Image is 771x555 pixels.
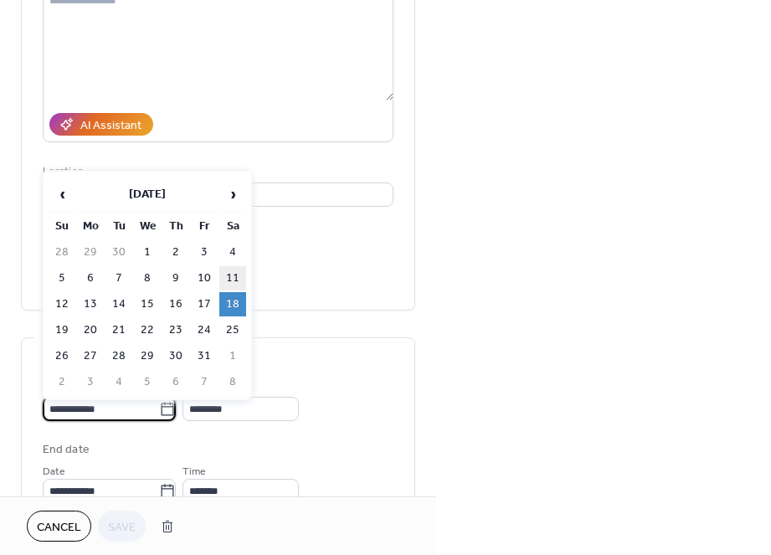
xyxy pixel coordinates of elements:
[80,117,141,135] div: AI Assistant
[134,344,161,368] td: 29
[49,113,153,136] button: AI Assistant
[77,370,104,394] td: 3
[219,266,246,290] td: 11
[105,344,132,368] td: 28
[105,214,132,239] th: Tu
[105,370,132,394] td: 4
[182,463,206,480] span: Time
[77,240,104,265] td: 29
[162,214,189,239] th: Th
[105,266,132,290] td: 7
[43,162,390,180] div: Location
[162,318,189,342] td: 23
[77,214,104,239] th: Mo
[77,266,104,290] td: 6
[219,240,246,265] td: 4
[191,292,218,316] td: 17
[219,214,246,239] th: Sa
[219,292,246,316] td: 18
[134,370,161,394] td: 5
[49,177,75,211] span: ‹
[162,292,189,316] td: 16
[162,240,189,265] td: 2
[219,318,246,342] td: 25
[49,292,75,316] td: 12
[191,240,218,265] td: 3
[77,344,104,368] td: 27
[219,344,246,368] td: 1
[191,370,218,394] td: 7
[105,292,132,316] td: 14
[191,344,218,368] td: 31
[49,240,75,265] td: 28
[77,292,104,316] td: 13
[49,266,75,290] td: 5
[49,344,75,368] td: 26
[162,266,189,290] td: 9
[191,214,218,239] th: Fr
[219,370,246,394] td: 8
[77,318,104,342] td: 20
[37,519,81,537] span: Cancel
[134,240,161,265] td: 1
[162,370,189,394] td: 6
[43,463,65,480] span: Date
[43,441,90,459] div: End date
[49,370,75,394] td: 2
[191,318,218,342] td: 24
[191,266,218,290] td: 10
[105,240,132,265] td: 30
[134,266,161,290] td: 8
[49,318,75,342] td: 19
[27,511,91,542] button: Cancel
[220,177,245,211] span: ›
[105,318,132,342] td: 21
[134,214,161,239] th: We
[134,318,161,342] td: 22
[134,292,161,316] td: 15
[77,177,218,213] th: [DATE]
[49,214,75,239] th: Su
[162,344,189,368] td: 30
